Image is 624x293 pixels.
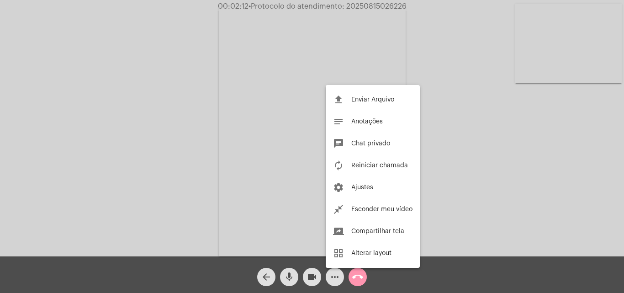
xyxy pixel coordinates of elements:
mat-icon: chat [333,138,344,149]
span: Enviar Arquivo [351,96,394,103]
span: Anotações [351,118,383,125]
mat-icon: notes [333,116,344,127]
span: Reiniciar chamada [351,162,408,169]
mat-icon: settings [333,182,344,193]
span: Esconder meu vídeo [351,206,412,213]
span: Chat privado [351,140,390,147]
mat-icon: screen_share [333,226,344,237]
span: Ajustes [351,184,373,191]
mat-icon: file_upload [333,94,344,105]
mat-icon: close_fullscreen [333,204,344,215]
span: Alterar layout [351,250,391,256]
mat-icon: autorenew [333,160,344,171]
span: Compartilhar tela [351,228,404,234]
mat-icon: grid_view [333,248,344,259]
